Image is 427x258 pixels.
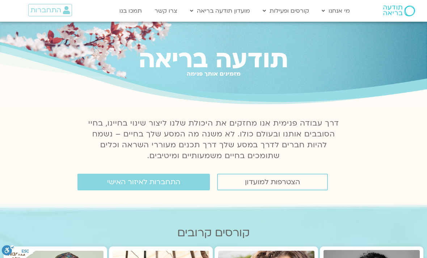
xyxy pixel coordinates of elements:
[151,4,181,18] a: צרו קשר
[318,4,354,18] a: מי אנחנו
[107,178,180,186] span: התחברות לאיזור האישי
[186,4,254,18] a: מועדון תודעה בריאה
[30,6,61,14] span: התחברות
[84,118,343,161] p: דרך עבודה פנימית אנו מחזקים את היכולת שלנו ליצור שינוי בחיינו, בחיי הסובבים אותנו ובעולם כולו. לא...
[77,174,210,190] a: התחברות לאיזור האישי
[116,4,145,18] a: תמכו בנו
[259,4,313,18] a: קורסים ופעילות
[383,5,415,16] img: תודעה בריאה
[245,178,300,186] span: הצטרפות למועדון
[4,227,423,239] h2: קורסים קרובים
[28,4,72,16] a: התחברות
[217,174,328,190] a: הצטרפות למועדון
